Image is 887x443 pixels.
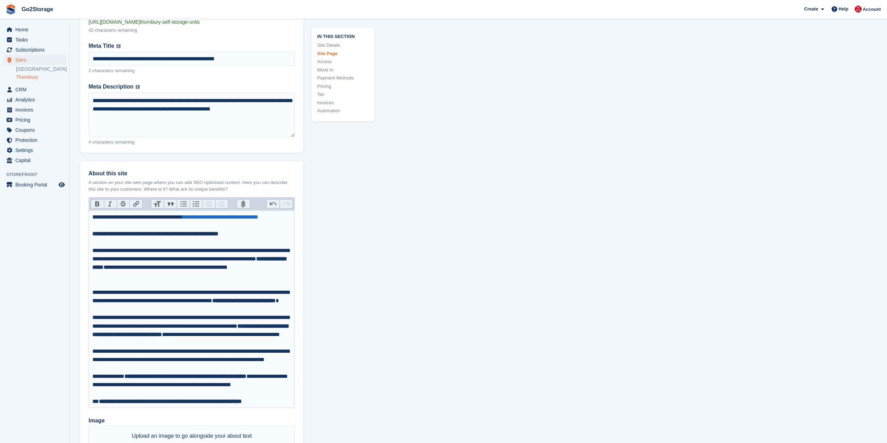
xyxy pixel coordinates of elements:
button: Numbers [190,199,202,208]
span: Home [15,25,57,35]
span: Storefront [6,171,69,178]
span: In this section [317,33,369,39]
a: [GEOGRAPHIC_DATA] [16,66,66,72]
span: Sites [15,55,57,65]
img: James Pearson [855,6,862,13]
span: Tasks [15,35,57,45]
span: Capital [15,155,57,165]
trix-editor: About this site [89,210,295,408]
button: Bold [91,199,104,208]
a: menu [3,35,66,45]
span: Meta Description [89,83,133,91]
span: characters remaining [92,68,135,73]
a: menu [3,105,66,115]
a: menu [3,95,66,105]
span: 42 [89,28,93,33]
a: Payment Methods [317,75,369,82]
a: Tax [317,91,369,98]
a: Site Details [317,42,369,49]
a: Go2Storage [19,3,56,15]
a: menu [3,115,66,125]
a: menu [3,55,66,65]
span: Settings [15,145,57,155]
span: Booking Portal [15,180,57,190]
span: [URL][DOMAIN_NAME] [89,19,140,25]
span: Subscriptions [15,45,57,55]
span: Meta Title [89,42,114,51]
a: Preview store [58,181,66,189]
span: 4 [89,139,91,145]
span: Analytics [15,95,57,105]
a: menu [3,85,66,94]
a: menu [3,135,66,145]
button: Heading [151,199,164,208]
a: Invoices [317,99,369,106]
a: menu [3,155,66,165]
span: Protection [15,135,57,145]
img: icon-info-grey-7440780725fd019a000dd9b08b2336e03edf1995a4989e88bcd33f0948082b44.svg [136,85,140,89]
span: Coupons [15,125,57,135]
span: Account [863,6,881,13]
img: icon-info-grey-7440780725fd019a000dd9b08b2336e03edf1995a4989e88bcd33f0948082b44.svg [116,44,121,48]
a: Move In [317,67,369,74]
button: Decrease Level [202,199,215,208]
a: Pricing [317,83,369,90]
button: Italic [104,199,117,208]
span: Help [839,6,848,13]
button: Bullets [177,199,190,208]
p: A section on your site web page where you can add SEO optimised content. Here you can describe th... [89,179,295,193]
span: 2 [89,68,91,73]
span: CRM [15,85,57,94]
a: menu [3,145,66,155]
img: stora-icon-8386f47178a22dfd0bd8f6a31ec36ba5ce8667c1dd55bd0f319d3a0aa187defe.svg [6,4,16,15]
button: Increase Level [215,199,228,208]
a: Site Page [317,50,369,57]
button: Redo [280,199,292,208]
span: Invoices [15,105,57,115]
span: Create [804,6,818,13]
button: Link [129,199,142,208]
button: Attach Files [237,199,250,208]
a: menu [3,125,66,135]
span: characters remaining [95,28,137,33]
span: characters remaining [92,139,135,145]
label: Image [89,416,295,425]
a: Automation [317,108,369,115]
a: Thornbury [16,74,66,81]
span: Pricing [15,115,57,125]
a: menu [3,45,66,55]
span: thornbury-self-storage-units [140,19,200,25]
button: Undo [267,199,280,208]
button: Quote [164,199,177,208]
a: menu [3,180,66,190]
a: menu [3,25,66,35]
label: About this site [89,169,295,178]
button: Strikethrough [117,199,130,208]
a: Access [317,59,369,66]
